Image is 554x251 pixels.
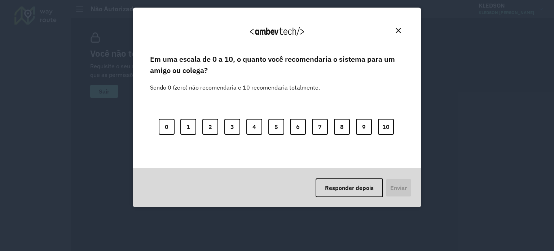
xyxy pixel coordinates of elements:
[396,28,401,33] img: Close
[150,74,320,92] label: Sendo 0 (zero) não recomendaria e 10 recomendaria totalmente.
[316,178,383,197] button: Responder depois
[378,119,394,135] button: 10
[202,119,218,135] button: 2
[393,25,404,36] button: Close
[246,119,262,135] button: 4
[180,119,196,135] button: 1
[312,119,328,135] button: 7
[334,119,350,135] button: 8
[150,54,404,76] label: Em uma escala de 0 a 10, o quanto você recomendaria o sistema para um amigo ou colega?
[356,119,372,135] button: 9
[224,119,240,135] button: 3
[290,119,306,135] button: 6
[159,119,175,135] button: 0
[250,27,304,36] img: Logo Ambevtech
[268,119,284,135] button: 5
